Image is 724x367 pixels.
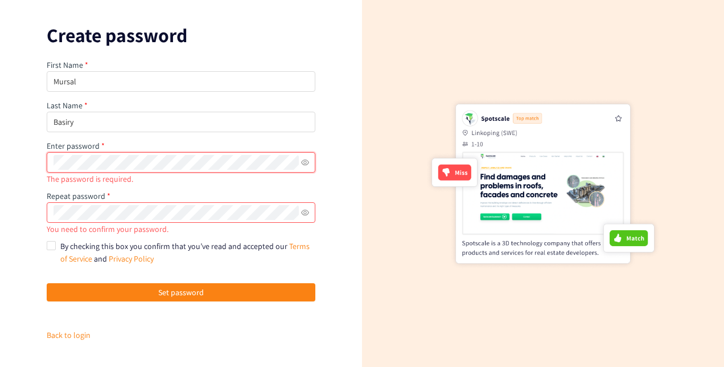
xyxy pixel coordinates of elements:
label: Repeat password [47,191,110,201]
div: You need to confirm your password. [47,223,315,235]
label: Enter password [47,141,105,151]
iframe: Chat Widget [538,244,724,367]
div: The password is required. [47,173,315,185]
a: Privacy Policy [109,254,154,264]
label: Last Name [47,100,88,111]
a: Back to login [47,330,90,340]
label: First Name [47,60,88,70]
div: Widget de chat [538,244,724,367]
span: eye [301,209,309,217]
a: Terms of Service [60,241,310,264]
span: eye [301,158,309,166]
span: By checking this box you confirm that you’ve read and accepted our and [60,241,310,264]
button: Set password [47,283,315,301]
p: Create password [47,26,315,44]
span: Set password [158,286,204,299]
